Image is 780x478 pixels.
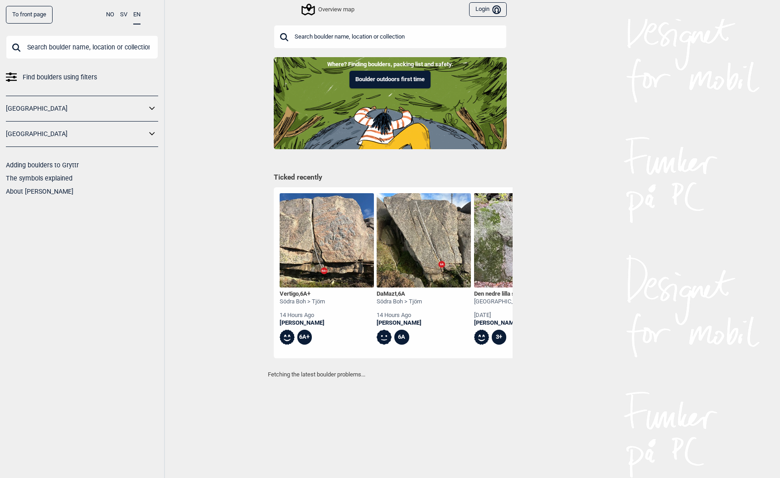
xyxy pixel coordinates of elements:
[6,127,146,141] a: [GEOGRAPHIC_DATA]
[268,370,513,379] p: Fetching the latest boulder problems...
[492,330,507,345] div: 3+
[469,2,506,17] button: Login
[349,71,431,88] button: Boulder outdoors first time
[474,290,563,298] div: Den nedre lilla slab... ,
[6,188,73,195] a: About [PERSON_NAME]
[23,71,97,84] span: Find boulders using filters
[274,57,507,149] img: Indoor to outdoor
[377,193,471,288] img: Da Mazt
[280,193,374,288] img: Vertigo
[280,290,325,298] div: Vertigo ,
[394,330,409,345] div: 6A
[7,60,773,69] p: Where? Finding boulders, packing list and safety.
[274,173,507,183] h1: Ticked recently
[6,35,158,59] input: Search boulder name, location or collection
[280,319,325,327] a: [PERSON_NAME]
[6,6,53,24] a: To front page
[106,6,114,24] button: NO
[300,290,310,297] span: 6A+
[377,319,422,327] a: [PERSON_NAME]
[474,312,563,319] div: [DATE]
[377,298,422,306] div: Södra Boh > Tjörn
[6,161,79,169] a: Adding boulders to Gryttr
[377,290,422,298] div: DaMazt ,
[474,319,563,327] a: [PERSON_NAME]
[6,175,73,182] a: The symbols explained
[398,290,405,297] span: 6A
[120,6,127,24] button: SV
[280,298,325,306] div: Södra Boh > Tjörn
[474,193,568,288] img: Den nedre lilla slabben
[297,330,312,345] div: 6A+
[303,4,354,15] div: Overview map
[377,312,422,319] div: 14 hours ago
[280,312,325,319] div: 14 hours ago
[6,102,146,115] a: [GEOGRAPHIC_DATA]
[274,25,507,49] input: Search boulder name, location or collection
[6,71,158,84] a: Find boulders using filters
[474,298,563,306] div: [GEOGRAPHIC_DATA] > Utbyområd
[133,6,140,24] button: EN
